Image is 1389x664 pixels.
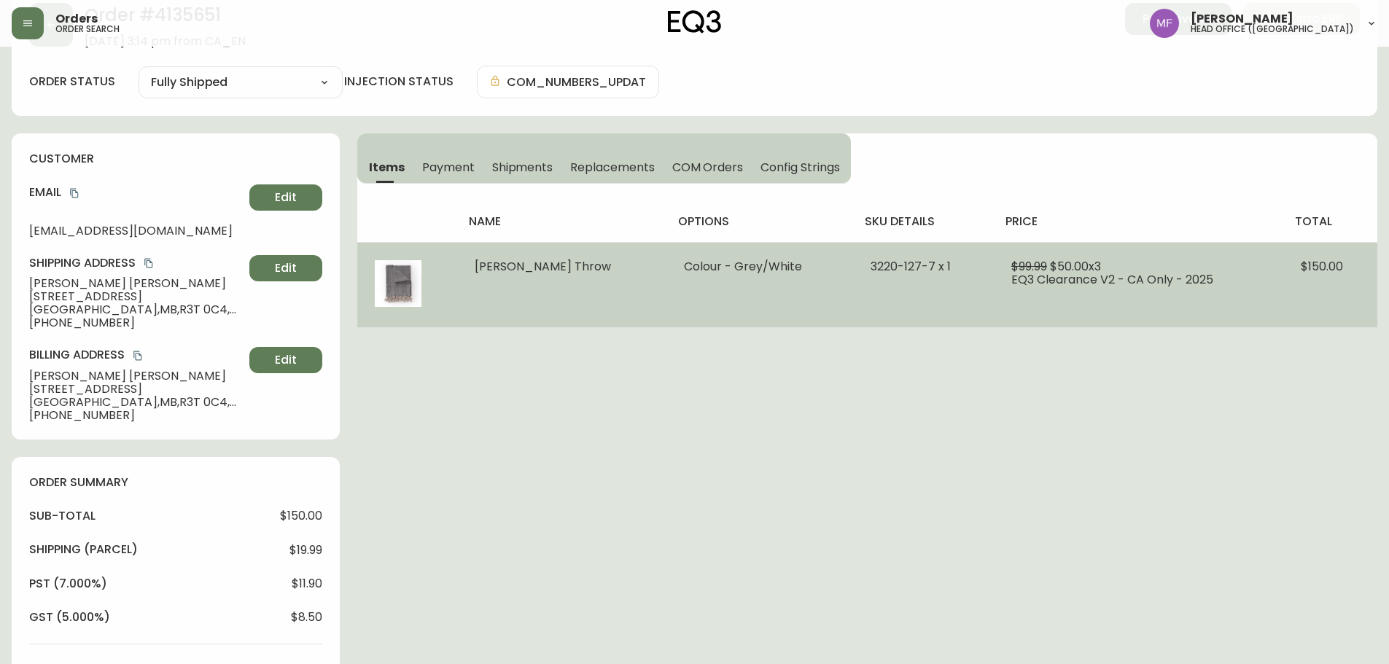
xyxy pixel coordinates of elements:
[369,160,405,175] span: Items
[1191,13,1293,25] span: [PERSON_NAME]
[131,348,145,363] button: copy
[29,576,107,592] h4: pst (7.000%)
[291,611,322,624] span: $8.50
[249,255,322,281] button: Edit
[249,184,322,211] button: Edit
[1005,214,1272,230] h4: price
[672,160,744,175] span: COM Orders
[760,160,839,175] span: Config Strings
[29,542,138,558] h4: Shipping ( Parcel )
[1295,214,1366,230] h4: total
[29,474,322,491] h4: order summary
[375,260,421,307] img: 4c7e0d13-7163-47eb-bb75-148c928f8eb9.jpg
[1191,25,1354,34] h5: head office ([GEOGRAPHIC_DATA])
[29,370,244,383] span: [PERSON_NAME] [PERSON_NAME]
[29,409,244,422] span: [PHONE_NUMBER]
[29,508,96,524] h4: sub-total
[29,224,244,238] span: [EMAIL_ADDRESS][DOMAIN_NAME]
[29,255,244,271] h4: Shipping Address
[492,160,553,175] span: Shipments
[344,74,454,90] h4: injection status
[684,260,836,273] li: Colour - Grey/White
[1011,271,1213,288] span: EQ3 Clearance V2 - CA Only - 2025
[29,290,244,303] span: [STREET_ADDRESS]
[871,258,951,275] span: 3220-127-7 x 1
[292,577,322,590] span: $11.90
[85,35,246,48] span: [DATE] 3:14 pm from CA_EN
[55,13,98,25] span: Orders
[422,160,475,175] span: Payment
[249,347,322,373] button: Edit
[29,396,244,409] span: [GEOGRAPHIC_DATA] , MB , R3T 0C4 , CA
[29,74,115,90] label: order status
[29,184,244,200] h4: Email
[29,609,110,625] h4: gst (5.000%)
[141,256,156,270] button: copy
[475,258,611,275] span: [PERSON_NAME] Throw
[55,25,120,34] h5: order search
[67,186,82,200] button: copy
[29,277,244,290] span: [PERSON_NAME] [PERSON_NAME]
[275,352,297,368] span: Edit
[29,316,244,329] span: [PHONE_NUMBER]
[275,260,297,276] span: Edit
[678,214,841,230] h4: options
[1050,258,1101,275] span: $50.00 x 3
[570,160,654,175] span: Replacements
[289,544,322,557] span: $19.99
[668,10,722,34] img: logo
[280,509,322,523] span: $150.00
[1011,258,1047,275] span: $99.99
[29,383,244,396] span: [STREET_ADDRESS]
[469,214,655,230] h4: name
[29,151,322,167] h4: customer
[29,303,244,316] span: [GEOGRAPHIC_DATA] , MB , R3T 0C4 , CA
[275,190,297,206] span: Edit
[1301,258,1343,275] span: $150.00
[29,347,244,363] h4: Billing Address
[865,214,982,230] h4: sku details
[1150,9,1179,38] img: 91cf6c4ea787f0dec862db02e33d59b3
